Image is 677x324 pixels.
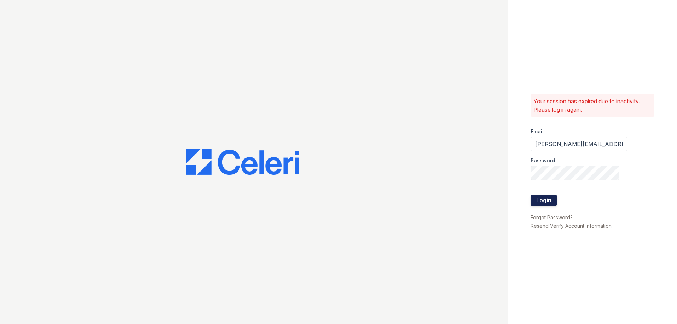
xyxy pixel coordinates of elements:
[531,214,573,220] a: Forgot Password?
[533,97,652,114] p: Your session has expired due to inactivity. Please log in again.
[186,149,299,175] img: CE_Logo_Blue-a8612792a0a2168367f1c8372b55b34899dd931a85d93a1a3d3e32e68fde9ad4.png
[531,157,555,164] label: Password
[531,223,612,229] a: Resend Verify Account Information
[531,128,544,135] label: Email
[531,195,557,206] button: Login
